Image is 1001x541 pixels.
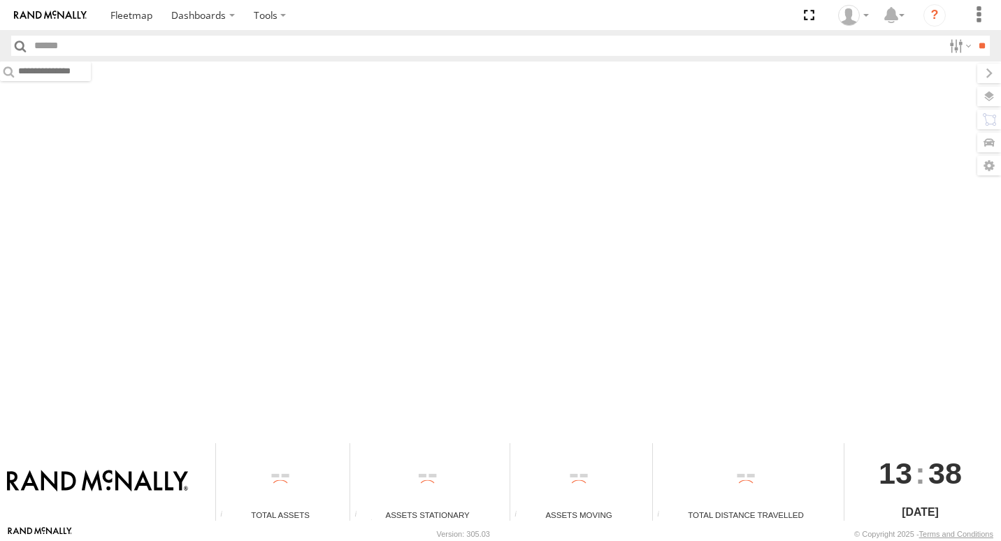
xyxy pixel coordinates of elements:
div: : [844,443,996,503]
div: Valeo Dash [833,5,874,26]
div: Assets Moving [510,509,647,521]
label: Search Filter Options [944,36,974,56]
div: Total number of Enabled Assets [216,510,237,521]
div: Assets Stationary [350,509,505,521]
label: Map Settings [977,156,1001,175]
div: Version: 305.03 [437,530,490,538]
a: Terms and Conditions [919,530,993,538]
div: Total Assets [216,509,345,521]
div: Total number of assets current stationary. [350,510,371,521]
div: Total number of assets current in transit. [510,510,531,521]
div: Total distance travelled by all assets within specified date range and applied filters [653,510,674,521]
i: ? [923,4,946,27]
div: Total Distance Travelled [653,509,839,521]
span: 38 [928,443,962,503]
div: © Copyright 2025 - [854,530,993,538]
img: rand-logo.svg [14,10,87,20]
a: Visit our Website [8,527,72,541]
span: 13 [879,443,912,503]
div: [DATE] [844,504,996,521]
img: Rand McNally [7,470,188,493]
